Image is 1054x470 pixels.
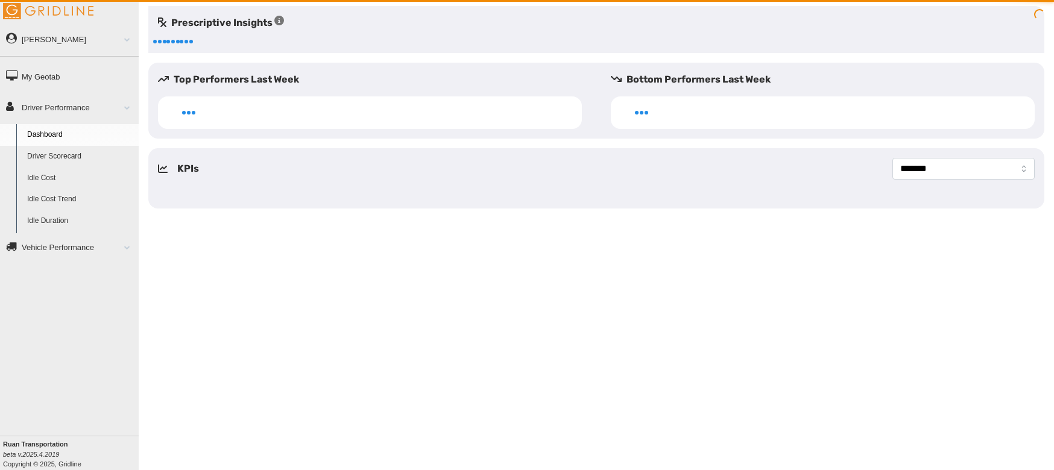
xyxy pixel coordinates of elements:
[22,189,139,210] a: Idle Cost Trend
[3,439,139,469] div: Copyright © 2025, Gridline
[3,3,93,19] img: Gridline
[22,124,139,146] a: Dashboard
[611,72,1044,87] h5: Bottom Performers Last Week
[177,161,199,176] h5: KPIs
[3,451,59,458] i: beta v.2025.4.2019
[158,72,592,87] h5: Top Performers Last Week
[22,232,139,254] a: Idle Percentage
[22,168,139,189] a: Idle Cost
[3,440,68,448] b: Ruan Transportation
[158,16,284,30] h5: Prescriptive Insights
[22,210,139,232] a: Idle Duration
[22,146,139,168] a: Driver Scorecard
